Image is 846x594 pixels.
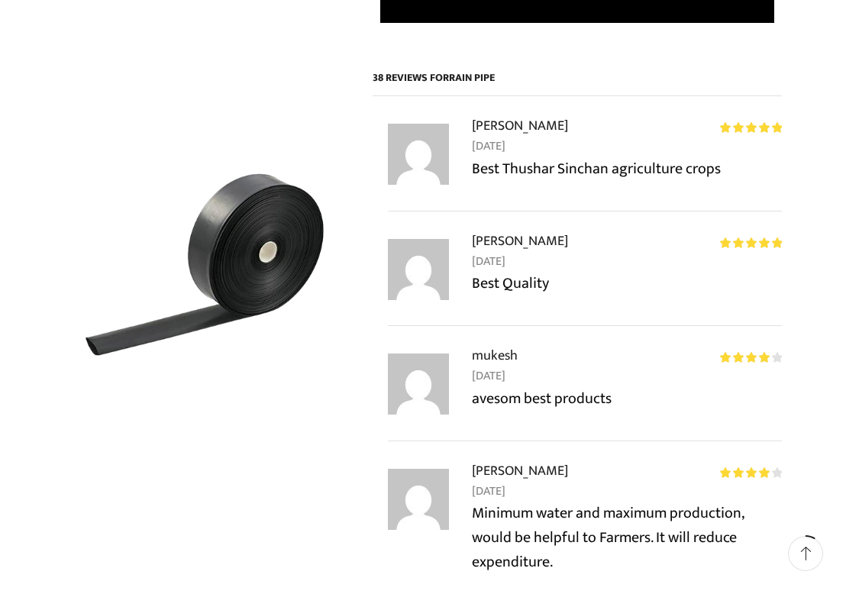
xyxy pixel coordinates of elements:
[472,460,568,482] strong: [PERSON_NAME]
[472,137,782,157] time: [DATE]
[472,344,518,366] strong: mukesh
[472,252,782,272] time: [DATE]
[472,271,782,295] p: Best Quality
[472,230,568,252] strong: [PERSON_NAME]
[720,467,770,478] span: Rated out of 5
[472,386,782,411] p: avesom best products
[472,366,782,386] time: [DATE]
[720,122,782,133] span: Rated out of 5
[449,69,495,86] span: Rain Pipe
[720,237,782,248] div: Rated 5 out of 5
[720,122,782,133] div: Rated 5 out of 5
[472,482,782,502] time: [DATE]
[472,157,782,181] p: Best Thushar Sinchan agriculture crops
[373,70,782,97] h2: 38 reviews for
[720,467,782,478] div: Rated 4 out of 5
[720,352,782,363] div: Rated 4 out of 5
[472,115,568,137] strong: [PERSON_NAME]
[720,237,782,248] span: Rated out of 5
[472,501,782,574] p: Minimum water and maximum production, would be helpful to Farmers. It will reduce expenditure.
[720,352,770,363] span: Rated out of 5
